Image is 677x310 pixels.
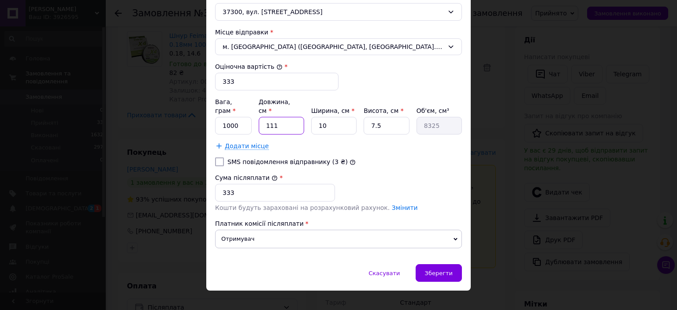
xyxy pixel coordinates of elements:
[311,107,354,114] label: Ширина, см
[215,204,418,211] span: Кошти будуть зараховані на розрахунковий рахунок.
[215,98,236,114] label: Вага, грам
[215,174,278,181] label: Сума післяплати
[259,98,290,114] label: Довжина, см
[417,106,462,115] div: Об'єм, см³
[215,220,304,227] span: Платник комісії післяплати
[392,204,418,211] a: Змінити
[227,158,348,165] label: SMS повідомлення відправнику (3 ₴)
[364,107,403,114] label: Висота, см
[215,63,283,70] label: Оціночна вартість
[425,270,453,276] span: Зберегти
[225,142,269,150] span: Додати місце
[215,28,462,37] div: Місце відправки
[368,270,400,276] span: Скасувати
[215,230,462,248] span: Отримувач
[215,3,462,21] div: 37300, вул. [STREET_ADDRESS]
[223,42,444,51] span: м. [GEOGRAPHIC_DATA] ([GEOGRAPHIC_DATA], [GEOGRAPHIC_DATA].); 81600, вул. Возз'єднання, 7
